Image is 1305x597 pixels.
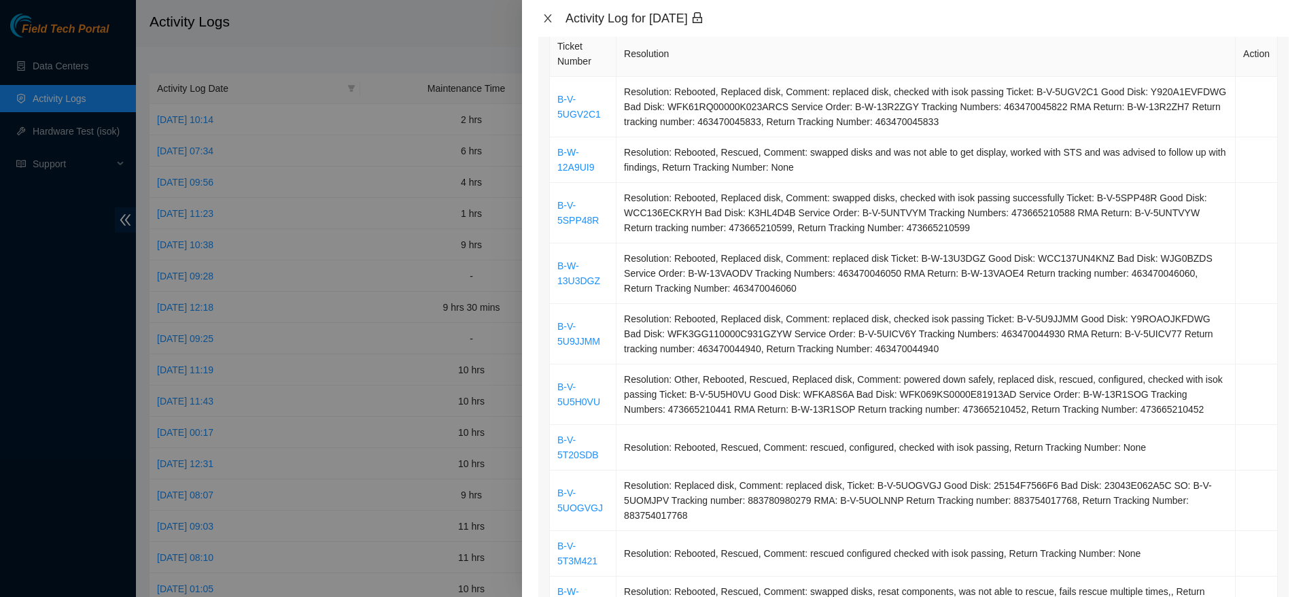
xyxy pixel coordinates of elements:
[616,183,1236,243] td: Resolution: Rebooted, Replaced disk, Comment: swapped disks, checked with isok passing successful...
[616,243,1236,304] td: Resolution: Rebooted, Replaced disk, Comment: replaced disk Ticket: B-W-13U3DGZ Good Disk: WCC137...
[557,381,600,407] a: B-V-5U5H0VU
[616,304,1236,364] td: Resolution: Rebooted, Replaced disk, Comment: replaced disk, checked isok passing Ticket: B-V-5U9...
[616,77,1236,137] td: Resolution: Rebooted, Replaced disk, Comment: replaced disk, checked with isok passing Ticket: B-...
[550,31,616,77] th: Ticket Number
[616,137,1236,183] td: Resolution: Rebooted, Rescued, Comment: swapped disks and was not able to get display, worked wit...
[691,12,703,24] span: lock
[557,260,600,286] a: B-W-13U3DGZ
[557,541,597,566] a: B-V-5T3M421
[1236,31,1278,77] th: Action
[616,364,1236,425] td: Resolution: Other, Rebooted, Rescued, Replaced disk, Comment: powered down safely, replaced disk,...
[557,488,603,513] a: B-V-5UOGVGJ
[616,425,1236,471] td: Resolution: Rebooted, Rescued, Comment: rescued, configured, checked with isok passing, Return Tr...
[616,31,1236,77] th: Resolution
[557,200,599,226] a: B-V-5SPP48R
[557,321,600,347] a: B-V-5U9JJMM
[616,531,1236,577] td: Resolution: Rebooted, Rescued, Comment: rescued configured checked with isok passing, Return Trac...
[557,147,594,173] a: B-W-12A9UI9
[538,12,557,25] button: Close
[557,94,601,120] a: B-V-5UGV2C1
[616,471,1236,531] td: Resolution: Replaced disk, Comment: replaced disk, Ticket: B-V-5UOGVGJ Good Disk: 25154F7566F6 Ba...
[565,11,1289,26] div: Activity Log for [DATE]
[557,434,599,460] a: B-V-5T20SDB
[542,13,553,24] span: close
